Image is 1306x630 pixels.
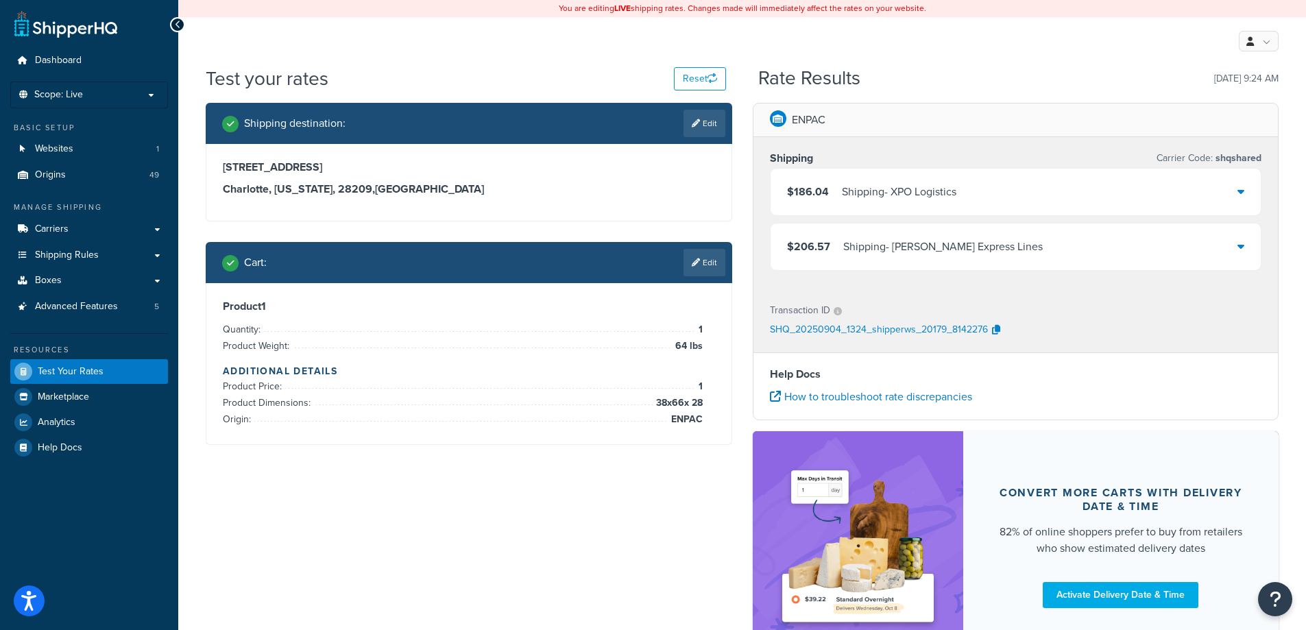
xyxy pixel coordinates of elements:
[787,184,829,199] span: $186.04
[1214,69,1279,88] p: [DATE] 9:24 AM
[35,301,118,313] span: Advanced Features
[38,417,75,428] span: Analytics
[10,217,168,242] a: Carriers
[223,160,715,174] h3: [STREET_ADDRESS]
[35,55,82,66] span: Dashboard
[770,320,988,341] p: SHQ_20250904_1324_shipperws_20179_8142276
[38,366,104,378] span: Test Your Rates
[10,268,168,293] a: Boxes
[10,162,168,188] li: Origins
[695,322,703,338] span: 1
[996,486,1246,513] div: Convert more carts with delivery date & time
[223,339,293,353] span: Product Weight:
[1157,149,1261,168] p: Carrier Code:
[1043,582,1198,608] a: Activate Delivery Date & Time
[770,389,972,404] a: How to troubleshoot rate discrepancies
[770,301,830,320] p: Transaction ID
[35,169,66,181] span: Origins
[10,122,168,134] div: Basic Setup
[674,67,726,90] button: Reset
[154,301,159,313] span: 5
[843,237,1043,256] div: Shipping - [PERSON_NAME] Express Lines
[1258,582,1292,616] button: Open Resource Center
[223,379,285,393] span: Product Price:
[770,366,1262,383] h4: Help Docs
[223,396,314,410] span: Product Dimensions:
[38,442,82,454] span: Help Docs
[758,68,860,89] h2: Rate Results
[244,117,346,130] h2: Shipping destination :
[792,110,825,130] p: ENPAC
[10,294,168,319] a: Advanced Features5
[10,344,168,356] div: Resources
[10,162,168,188] a: Origins49
[10,359,168,384] a: Test Your Rates
[10,243,168,268] a: Shipping Rules
[684,110,725,137] a: Edit
[614,2,631,14] b: LIVE
[34,89,83,101] span: Scope: Live
[672,338,703,354] span: 64 lbs
[684,249,725,276] a: Edit
[787,239,830,254] span: $206.57
[842,182,956,202] div: Shipping - XPO Logistics
[10,435,168,460] a: Help Docs
[223,322,264,337] span: Quantity:
[35,275,62,287] span: Boxes
[206,65,328,92] h1: Test your rates
[244,256,267,269] h2: Cart :
[770,152,813,165] h3: Shipping
[38,391,89,403] span: Marketplace
[10,202,168,213] div: Manage Shipping
[35,223,69,235] span: Carriers
[156,143,159,155] span: 1
[653,395,703,411] span: 38 x 66 x 28
[10,410,168,435] a: Analytics
[695,378,703,395] span: 1
[149,169,159,181] span: 49
[223,182,715,196] h3: Charlotte, [US_STATE], 28209 , [GEOGRAPHIC_DATA]
[10,385,168,409] a: Marketplace
[10,48,168,73] a: Dashboard
[35,143,73,155] span: Websites
[10,136,168,162] li: Websites
[996,524,1246,557] div: 82% of online shoppers prefer to buy from retailers who show estimated delivery dates
[1213,151,1261,165] span: shqshared
[10,136,168,162] a: Websites1
[10,294,168,319] li: Advanced Features
[223,300,715,313] h3: Product 1
[223,412,254,426] span: Origin:
[668,411,703,428] span: ENPAC
[35,250,99,261] span: Shipping Rules
[223,364,715,378] h4: Additional Details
